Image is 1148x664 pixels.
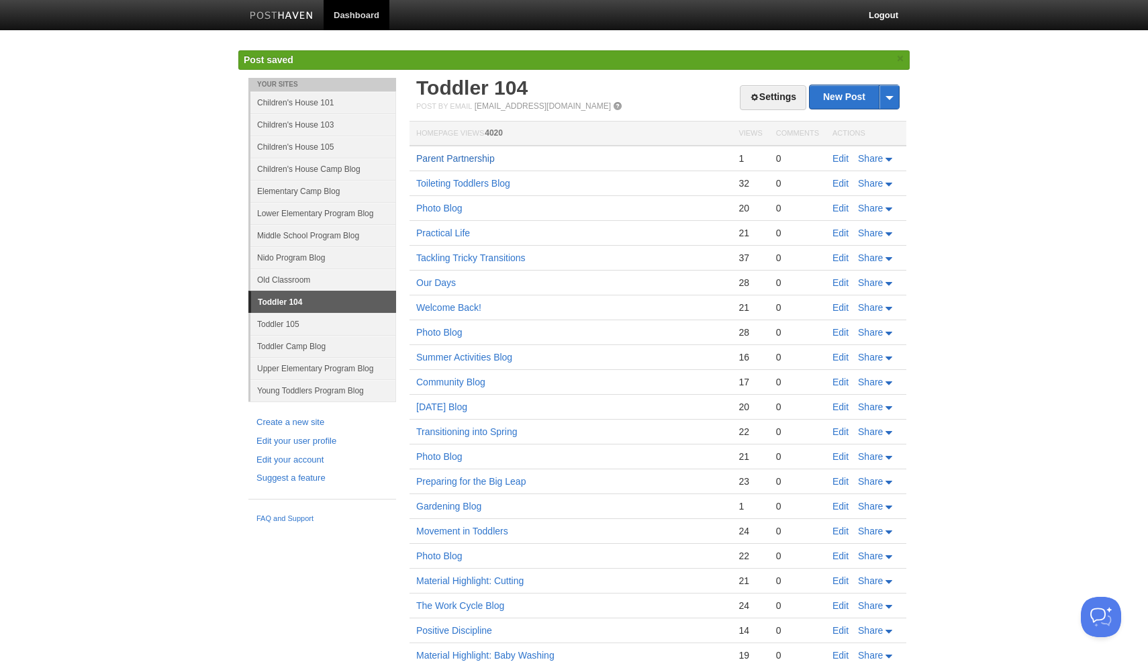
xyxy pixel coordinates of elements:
a: Edit [832,625,849,636]
a: Preparing for the Big Leap [416,476,526,487]
span: Share [858,451,883,462]
span: Share [858,153,883,164]
a: Edit [832,252,849,263]
div: 21 [738,450,762,463]
span: Share [858,401,883,412]
a: Edit your user profile [256,434,388,448]
div: 17 [738,376,762,388]
div: 20 [738,202,762,214]
span: Share [858,625,883,636]
span: Post by Email [416,102,472,110]
a: [EMAIL_ADDRESS][DOMAIN_NAME] [475,101,611,111]
span: 4020 [485,128,503,138]
a: Settings [740,85,806,110]
th: Comments [769,122,826,146]
a: Edit [832,426,849,437]
a: Edit [832,377,849,387]
a: New Post [810,85,899,109]
div: 0 [776,351,819,363]
a: Community Blog [416,377,485,387]
span: Share [858,228,883,238]
a: Edit [832,327,849,338]
span: Share [858,203,883,214]
a: Elementary Camp Blog [250,180,396,202]
img: Posthaven-bar [250,11,314,21]
a: Suggest a feature [256,471,388,485]
a: Edit [832,203,849,214]
div: 0 [776,600,819,612]
a: Children's House Camp Blog [250,158,396,180]
a: × [894,50,906,67]
div: 0 [776,301,819,314]
div: 19 [738,649,762,661]
div: 0 [776,475,819,487]
span: Share [858,252,883,263]
div: 0 [776,426,819,438]
div: 0 [776,450,819,463]
div: 16 [738,351,762,363]
div: 0 [776,624,819,636]
a: Edit [832,352,849,363]
div: 0 [776,575,819,587]
div: 21 [738,227,762,239]
div: 37 [738,252,762,264]
th: Actions [826,122,906,146]
span: Share [858,426,883,437]
div: 28 [738,326,762,338]
div: 1 [738,500,762,512]
a: Positive Discipline [416,625,492,636]
div: 0 [776,252,819,264]
div: 0 [776,376,819,388]
a: Edit [832,401,849,412]
a: Old Classroom [250,269,396,291]
a: Edit [832,277,849,288]
div: 0 [776,326,819,338]
span: Share [858,277,883,288]
span: Share [858,476,883,487]
th: Views [732,122,769,146]
a: Edit [832,600,849,611]
a: Edit [832,178,849,189]
a: [DATE] Blog [416,401,467,412]
div: 0 [776,177,819,189]
a: Our Days [416,277,456,288]
div: 22 [738,550,762,562]
a: Tackling Tricky Transitions [416,252,526,263]
iframe: Help Scout Beacon - Open [1081,597,1121,637]
a: Edit [832,153,849,164]
a: Photo Blog [416,327,463,338]
li: Your Sites [248,78,396,91]
a: Material Highlight: Baby Washing [416,650,555,661]
div: 0 [776,401,819,413]
span: Share [858,327,883,338]
div: 20 [738,401,762,413]
a: Practical Life [416,228,470,238]
a: Upper Elementary Program Blog [250,357,396,379]
a: Edit [832,551,849,561]
span: Share [858,575,883,586]
div: 22 [738,426,762,438]
a: Edit [832,526,849,536]
a: Photo Blog [416,551,463,561]
a: Toddler 105 [250,313,396,335]
a: Toddler Camp Blog [250,335,396,357]
div: 0 [776,525,819,537]
div: 0 [776,202,819,214]
div: 32 [738,177,762,189]
a: Lower Elementary Program Blog [250,202,396,224]
a: Parent Partnership [416,153,495,164]
span: Share [858,501,883,512]
a: Edit [832,451,849,462]
span: Share [858,178,883,189]
a: Middle School Program Blog [250,224,396,246]
div: 0 [776,550,819,562]
span: Share [858,600,883,611]
div: 21 [738,301,762,314]
th: Homepage Views [410,122,732,146]
span: Share [858,551,883,561]
div: 1 [738,152,762,164]
div: 0 [776,277,819,289]
a: Toileting Toddlers Blog [416,178,510,189]
div: 0 [776,649,819,661]
a: Welcome Back! [416,302,481,313]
